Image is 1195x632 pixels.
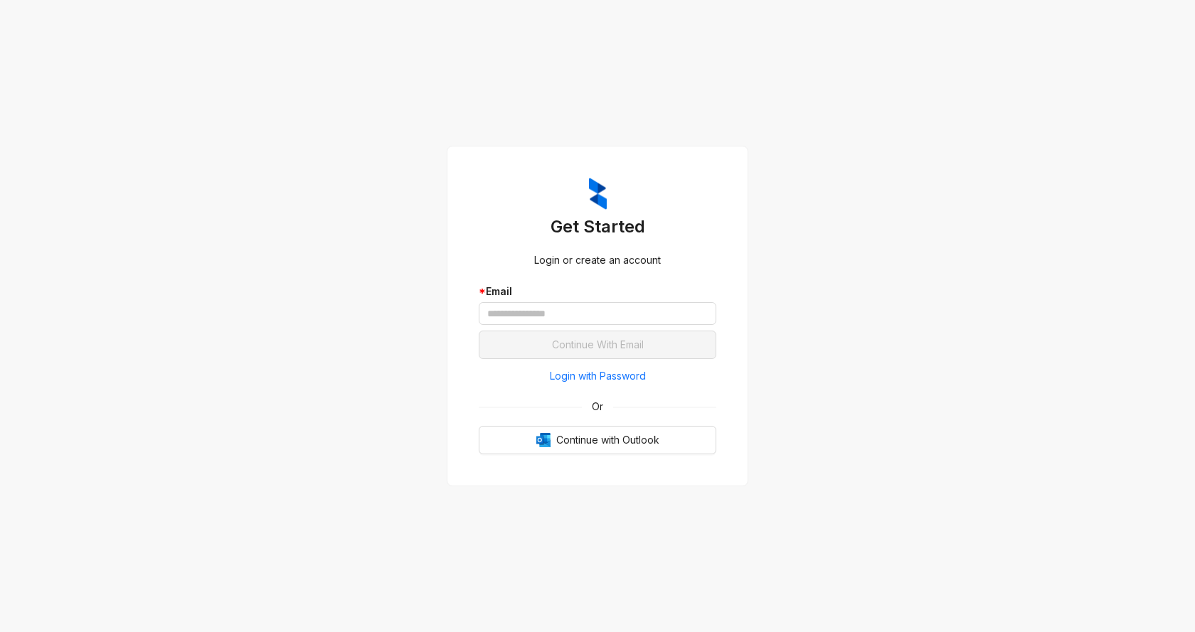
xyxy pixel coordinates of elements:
[479,426,716,454] button: OutlookContinue with Outlook
[536,433,551,447] img: Outlook
[556,432,659,448] span: Continue with Outlook
[582,399,613,414] span: Or
[479,252,716,268] div: Login or create an account
[479,215,716,238] h3: Get Started
[479,365,716,387] button: Login with Password
[550,368,646,384] span: Login with Password
[479,284,716,299] div: Email
[589,178,607,210] img: ZumaIcon
[479,331,716,359] button: Continue With Email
